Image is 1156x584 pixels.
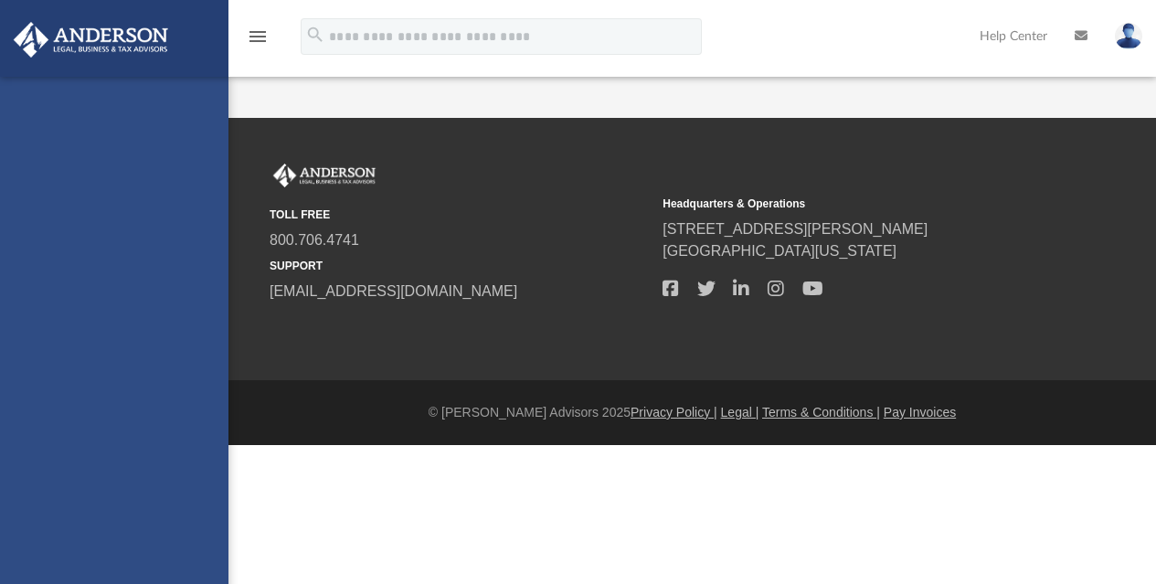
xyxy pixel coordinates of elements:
img: Anderson Advisors Platinum Portal [8,22,174,58]
a: [EMAIL_ADDRESS][DOMAIN_NAME] [270,283,517,299]
a: Legal | [721,405,759,419]
div: © [PERSON_NAME] Advisors 2025 [228,403,1156,422]
img: Anderson Advisors Platinum Portal [270,164,379,187]
a: 800.706.4741 [270,232,359,248]
a: [GEOGRAPHIC_DATA][US_STATE] [663,243,896,259]
i: search [305,25,325,45]
small: TOLL FREE [270,207,650,223]
a: menu [247,35,269,48]
a: Terms & Conditions | [762,405,880,419]
a: Pay Invoices [884,405,956,419]
small: Headquarters & Operations [663,196,1043,212]
i: menu [247,26,269,48]
small: SUPPORT [270,258,650,274]
a: [STREET_ADDRESS][PERSON_NAME] [663,221,928,237]
a: Privacy Policy | [631,405,717,419]
img: User Pic [1115,23,1142,49]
